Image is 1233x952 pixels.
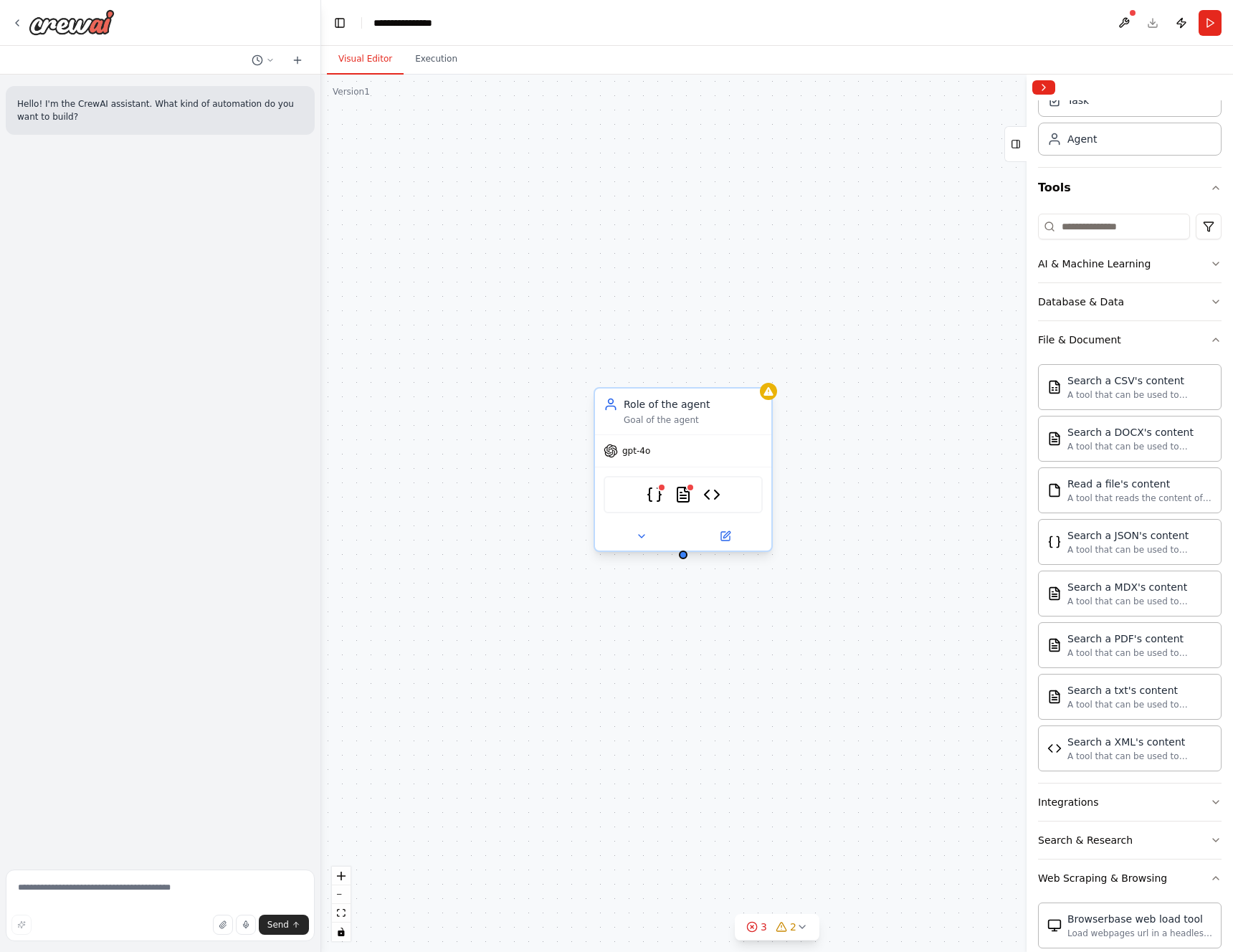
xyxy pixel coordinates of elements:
[1047,483,1062,498] img: Filereadtool
[332,867,351,941] div: React Flow controls
[332,904,351,923] button: fit view
[1067,389,1212,401] div: A tool that can be used to semantic search a query from a CSV's content.
[1067,735,1212,749] div: Search a XML's content
[685,528,766,545] button: Open in side panel
[1067,683,1212,698] div: Search a txt's content
[1021,75,1032,952] button: Toggle Sidebar
[332,923,351,941] button: toggle interactivity
[624,397,763,411] div: Role of the agent
[333,86,370,97] div: Version 1
[1067,425,1212,439] div: Search a DOCX's content
[1067,647,1212,659] div: A tool that can be used to semantic search a query from a PDF's content.
[327,44,404,75] button: Visual Editor
[1067,596,1212,607] div: A tool that can be used to semantic search a query from a MDX's content.
[1067,580,1212,594] div: Search a MDX's content
[1038,871,1167,885] div: Web Scraping & Browsing
[1067,492,1212,504] div: A tool that reads the content of a file. To use this tool, provide a 'file_path' parameter with t...
[404,44,469,75] button: Execution
[29,9,115,35] img: Logo
[622,445,650,457] span: gpt-4o
[1047,586,1062,601] img: Mdxsearchtool
[1038,257,1151,271] div: AI & Machine Learning
[790,920,796,934] span: 2
[1067,632,1212,646] div: Search a PDF's content
[1067,912,1212,926] div: Browserbase web load tool
[1038,358,1222,783] div: File & Document
[1038,283,1222,320] button: Database & Data
[1038,295,1124,309] div: Database & Data
[236,915,256,935] button: Click to speak your automation idea
[1067,93,1089,108] div: Task
[1067,132,1097,146] div: Agent
[373,16,447,30] nav: breadcrumb
[703,486,720,503] img: XMLSearchTool
[1038,321,1222,358] button: File & Document
[1038,822,1222,859] button: Search & Research
[761,920,767,934] span: 3
[1038,333,1121,347] div: File & Document
[17,97,303,123] p: Hello! I'm the CrewAI assistant. What kind of automation do you want to build?
[11,915,32,935] button: Improve this prompt
[1038,795,1098,809] div: Integrations
[1047,535,1062,549] img: Jsonsearchtool
[1038,245,1222,282] button: AI & Machine Learning
[646,486,663,503] img: JSONSearchTool
[246,52,280,69] button: Switch to previous chat
[1067,477,1212,491] div: Read a file's content
[1047,380,1062,394] img: Csvsearchtool
[330,13,350,33] button: Hide left sidebar
[1047,741,1062,756] img: Xmlsearchtool
[594,390,773,555] div: Role of the agentGoal of the agentgpt-4oJSONSearchToolPDFSearchToolXMLSearchTool
[1047,690,1062,704] img: Txtsearchtool
[1038,78,1222,167] div: Crew
[213,915,233,935] button: Upload files
[675,486,692,503] img: PDFSearchTool
[1047,638,1062,652] img: Pdfsearchtool
[1038,168,1222,208] button: Tools
[332,885,351,904] button: zoom out
[1038,784,1222,821] button: Integrations
[1038,860,1222,897] button: Web Scraping & Browsing
[1067,441,1212,452] div: A tool that can be used to semantic search a query from a DOCX's content.
[1067,528,1212,543] div: Search a JSON's content
[259,915,309,935] button: Send
[1032,80,1055,95] button: Collapse right sidebar
[1067,699,1212,710] div: A tool that can be used to semantic search a query from a txt's content.
[286,52,309,69] button: Start a new chat
[1047,432,1062,446] img: Docxsearchtool
[267,919,289,930] span: Send
[332,867,351,885] button: zoom in
[1067,751,1212,762] div: A tool that can be used to semantic search a query from a XML's content.
[1067,928,1212,939] div: Load webpages url in a headless browser using Browserbase and return the contents
[1067,373,1212,388] div: Search a CSV's content
[624,414,763,426] div: Goal of the agent
[1067,544,1212,556] div: A tool that can be used to semantic search a query from a JSON's content.
[1047,918,1062,933] img: Browserbaseloadtool
[735,914,819,941] button: 32
[1038,833,1133,847] div: Search & Research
